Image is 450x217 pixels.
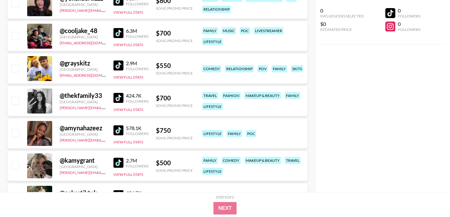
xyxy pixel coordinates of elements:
[257,65,268,72] div: pov
[113,158,123,168] img: TikTok
[156,159,193,167] div: $ 500
[60,132,106,137] div: [GEOGRAPHIC_DATA]
[222,157,241,164] div: comedy
[126,99,148,104] div: Followers
[113,75,143,80] button: View Full Stats
[113,42,143,47] button: View Full Stats
[222,92,241,99] div: fashion
[60,189,106,197] div: @ nakartiktok
[126,190,148,196] div: 406.7K
[291,65,303,72] div: skits
[60,164,106,169] div: [GEOGRAPHIC_DATA]
[285,92,300,99] div: family
[156,168,193,173] div: Song Promo Price
[244,92,281,99] div: makeup & beauty
[126,28,148,34] div: 6.3M
[156,71,193,75] div: Song Promo Price
[398,7,420,14] div: 0
[60,39,122,45] a: [EMAIL_ADDRESS][DOMAIN_NAME]
[398,27,420,32] div: Followers
[126,93,148,99] div: 424.7K
[113,107,143,112] button: View Full Stats
[60,67,106,72] div: [GEOGRAPHIC_DATA]
[222,27,236,34] div: music
[156,136,193,140] div: Song Promo Price
[60,92,106,99] div: @ thekfamily33
[202,130,223,137] div: lifestyle
[202,157,218,164] div: family
[156,94,193,102] div: $ 700
[156,191,193,199] div: $ 145
[202,38,223,45] div: lifestyle
[254,27,283,34] div: livestreamer
[60,124,106,132] div: @ amynahazeez
[156,6,193,11] div: Song Promo Price
[156,38,193,43] div: Song Promo Price
[126,60,148,66] div: 2.9M
[113,172,143,177] button: View Full Stats
[60,137,152,142] a: [PERSON_NAME][EMAIL_ADDRESS][DOMAIN_NAME]
[113,60,123,70] img: TikTok
[398,21,420,27] div: 0
[60,104,152,110] a: [PERSON_NAME][EMAIL_ADDRESS][DOMAIN_NAME]
[320,14,364,18] div: Influencers Selected
[285,157,301,164] div: travel
[113,190,123,200] img: TikTok
[60,59,106,67] div: @ grayskitz
[126,66,148,71] div: Followers
[202,6,231,13] div: relationship
[126,34,148,39] div: Followers
[60,99,106,104] div: [GEOGRAPHIC_DATA]
[398,14,420,18] div: Followers
[113,125,123,135] img: TikTok
[156,103,193,108] div: Song Promo Price
[240,27,250,34] div: poc
[156,127,193,134] div: $ 750
[113,10,143,15] button: View Full Stats
[213,202,237,215] button: Next
[126,131,148,136] div: Followers
[60,35,106,39] div: [GEOGRAPHIC_DATA]
[320,7,364,14] div: 0
[156,62,193,70] div: $ 550
[202,27,218,34] div: family
[113,93,123,103] img: TikTok
[202,65,221,72] div: comedy
[419,186,442,210] iframe: Drift Widget Chat Controller
[202,168,223,175] div: lifestyle
[244,157,281,164] div: makeup & beauty
[126,157,148,164] div: 2.7M
[202,103,223,110] div: lifestyle
[216,195,234,200] div: Step 1 of 2
[60,72,122,78] a: [EMAIL_ADDRESS][DOMAIN_NAME]
[60,169,152,175] a: [PERSON_NAME][EMAIL_ADDRESS][DOMAIN_NAME]
[60,2,106,7] div: [GEOGRAPHIC_DATA]
[246,130,256,137] div: poc
[60,7,182,13] a: [PERSON_NAME][EMAIL_ADDRESS][PERSON_NAME][DOMAIN_NAME]
[156,29,193,37] div: $ 700
[225,65,254,72] div: relationship
[126,125,148,131] div: 578.1K
[113,28,123,38] img: TikTok
[60,157,106,164] div: @ kamygrant
[60,27,106,35] div: @ cooljake_48
[113,140,143,144] button: View Full Stats
[320,27,364,32] div: Estimated Price
[227,130,242,137] div: family
[202,92,218,99] div: travel
[320,21,364,27] div: $0
[126,164,148,168] div: Followers
[126,2,148,6] div: Followers
[272,65,287,72] div: family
